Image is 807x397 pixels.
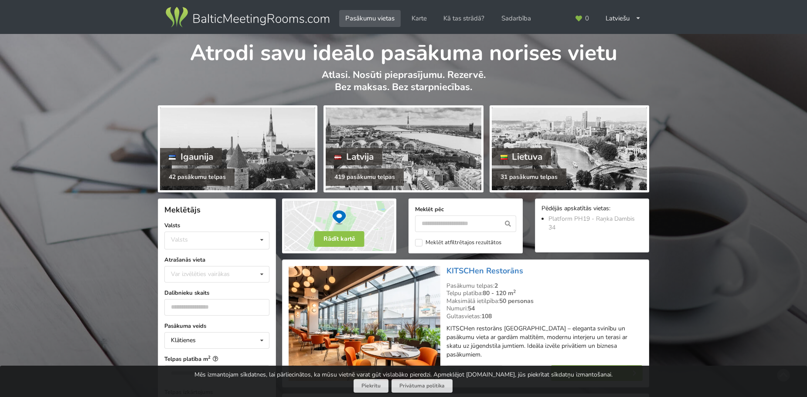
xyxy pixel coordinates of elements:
[339,10,401,27] a: Pasākumu vietas
[446,313,643,320] div: Gultasvietas:
[252,365,269,382] div: m
[437,10,490,27] a: Kā tas strādā?
[405,10,433,27] a: Karte
[323,105,483,192] a: Latvija 419 pasākumu telpas
[282,198,396,253] img: Rādīt kartē
[314,231,364,247] button: Rādīt kartē
[415,239,501,246] label: Meklēt atfiltrētajos rezultātos
[164,355,269,363] label: Telpas platība m
[171,236,188,243] div: Valsts
[468,304,475,313] strong: 54
[446,324,643,359] p: KITSCHen restorāns [GEOGRAPHIC_DATA] – eleganta svinību un pasākumu vieta ar gardām maltītēm, mod...
[160,168,235,186] div: 42 pasākumu telpas
[158,34,649,67] h1: Atrodi savu ideālo pasākuma norises vietu
[392,379,453,393] a: Privātuma politika
[164,205,201,215] span: Meklētājs
[326,148,382,165] div: Latvija
[541,205,643,213] div: Pēdējās apskatītās vietas:
[171,337,196,343] div: Klātienes
[169,269,249,279] div: Var izvēlēties vairākas
[492,168,566,186] div: 31 pasākumu telpas
[499,297,534,305] strong: 50 personas
[446,305,643,313] div: Numuri:
[446,282,643,290] div: Pasākumu telpas:
[513,288,516,295] sup: 2
[164,289,269,297] label: Dalībnieku skaits
[446,266,523,276] a: KITSCHen Restorāns
[446,297,643,305] div: Maksimālā ietilpība:
[289,266,440,381] img: Restorāns, bārs | Rīga | KITSCHen Restorāns
[208,354,211,360] sup: 2
[164,221,269,230] label: Valsts
[599,10,647,27] div: Latviešu
[164,5,331,30] img: Baltic Meeting Rooms
[585,15,589,22] span: 0
[160,148,222,165] div: Igaunija
[158,105,317,192] a: Igaunija 42 pasākumu telpas
[164,322,269,330] label: Pasākuma veids
[492,148,552,165] div: Lietuva
[548,215,635,232] a: Platform PH19 - Raņka Dambis 34
[164,256,269,264] label: Atrašanās vieta
[415,205,516,214] label: Meklēt pēc
[495,10,537,27] a: Sadarbība
[490,105,649,192] a: Lietuva 31 pasākumu telpas
[354,379,388,393] button: Piekrītu
[494,282,498,290] strong: 2
[158,69,649,102] p: Atlasi. Nosūti pieprasījumu. Rezervē. Bez maksas. Bez starpniecības.
[326,168,404,186] div: 419 pasākumu telpas
[446,289,643,297] div: Telpu platība:
[481,312,492,320] strong: 108
[483,289,516,297] strong: 80 - 120 m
